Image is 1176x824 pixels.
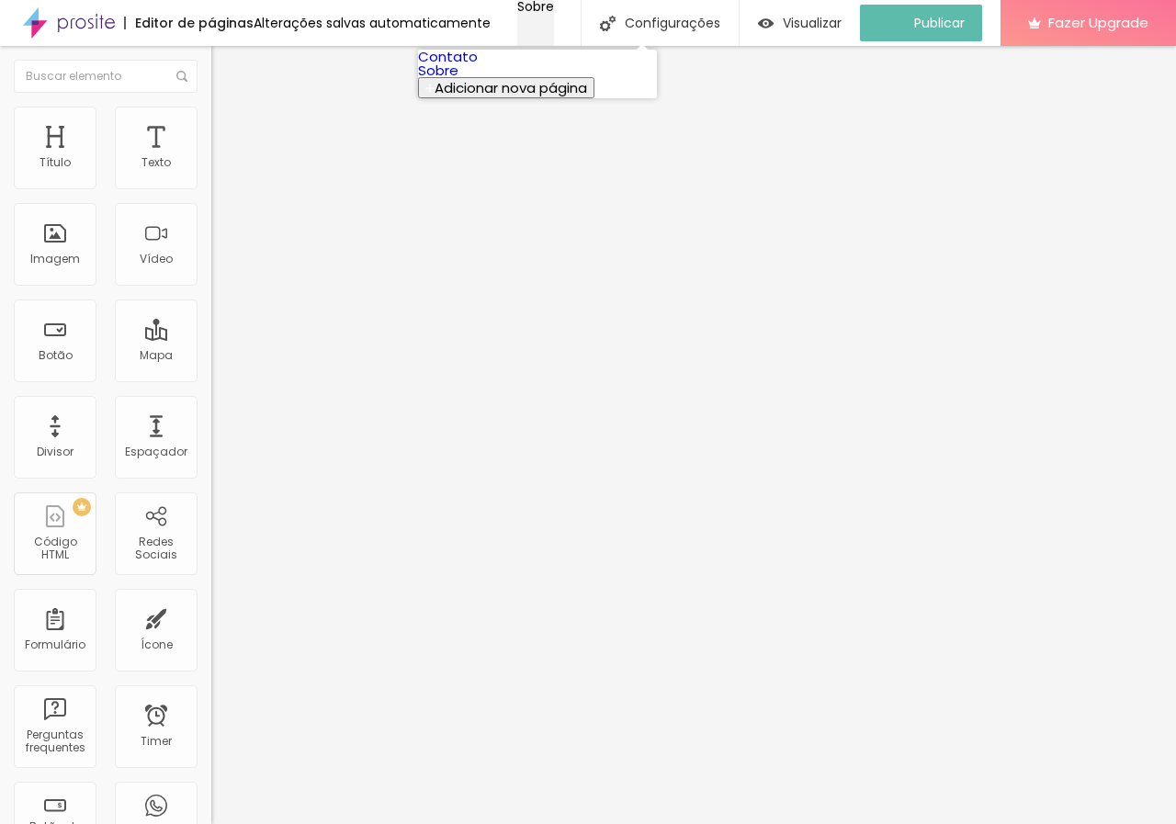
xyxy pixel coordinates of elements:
div: Mapa [140,349,173,362]
button: Visualizar [740,5,860,41]
span: Publicar [914,16,965,30]
div: Alterações salvas automaticamente [254,17,491,29]
div: Botão [39,349,73,362]
div: Timer [141,735,172,748]
span: Visualizar [783,16,842,30]
input: Buscar elemento [14,60,198,93]
div: Editor de páginas [124,17,254,29]
div: Divisor [37,446,73,458]
a: Contato [418,47,478,66]
img: Icone [600,16,616,31]
div: Redes Sociais [119,536,192,562]
div: Vídeo [140,253,173,265]
div: Espaçador [125,446,187,458]
span: Adicionar nova página [435,78,587,97]
img: view-1.svg [758,16,774,31]
img: Icone [176,71,187,82]
div: Imagem [30,253,80,265]
div: Ícone [141,638,173,651]
div: Texto [141,156,171,169]
div: Código HTML [18,536,91,562]
div: Perguntas frequentes [18,728,91,755]
span: Fazer Upgrade [1048,15,1148,30]
button: Publicar [860,5,982,41]
button: Adicionar nova página [418,77,594,98]
div: Título [40,156,71,169]
iframe: Editor [211,46,1176,824]
a: Sobre [418,61,458,80]
div: Formulário [25,638,85,651]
